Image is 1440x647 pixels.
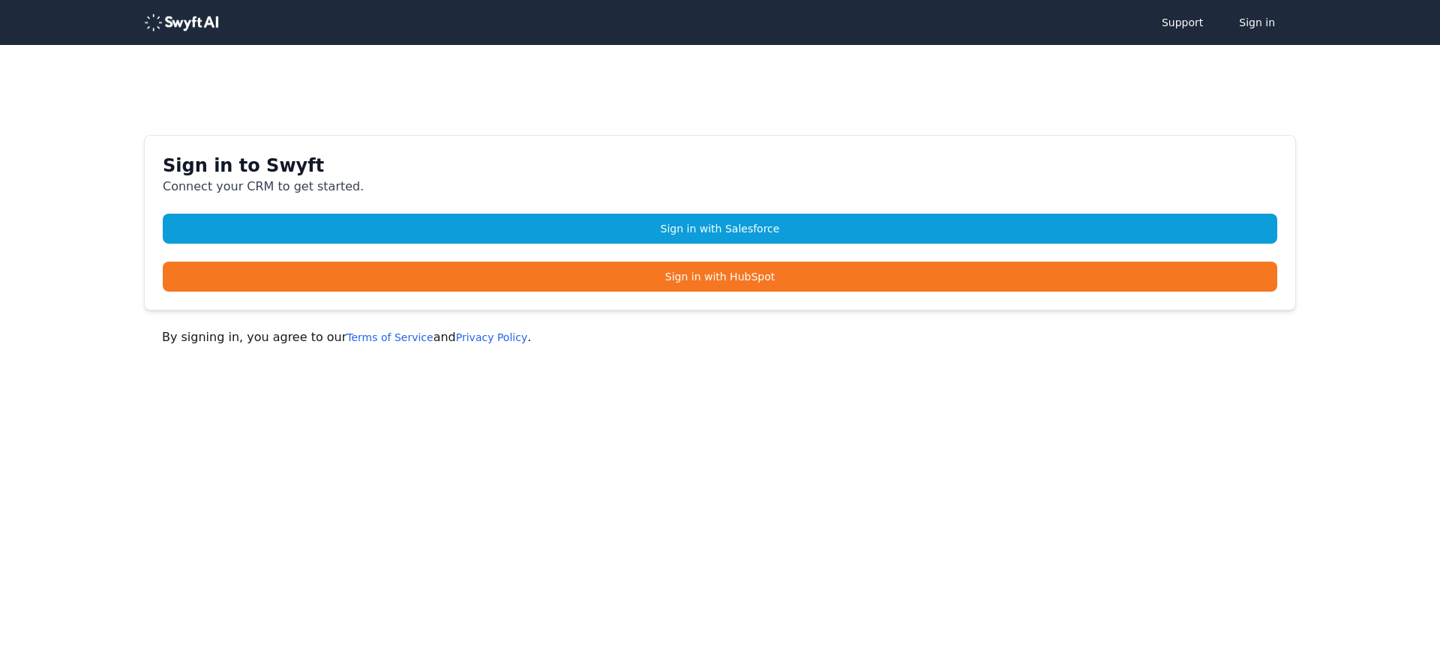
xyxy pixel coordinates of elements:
[163,178,1277,196] p: Connect your CRM to get started.
[163,262,1277,292] a: Sign in with HubSpot
[456,331,527,343] a: Privacy Policy
[1147,7,1218,37] a: Support
[163,214,1277,244] a: Sign in with Salesforce
[163,154,1277,178] h1: Sign in to Swyft
[346,331,433,343] a: Terms of Service
[162,328,1278,346] p: By signing in, you agree to our and .
[1224,7,1290,37] button: Sign in
[144,13,219,31] img: logo-488353a97b7647c9773e25e94dd66c4536ad24f66c59206894594c5eb3334934.png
